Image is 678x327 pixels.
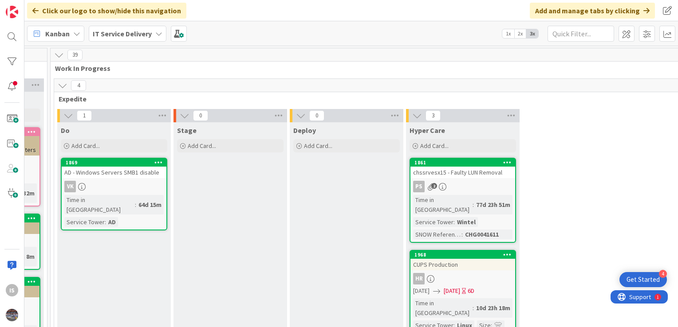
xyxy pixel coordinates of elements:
div: 1968 [410,251,515,259]
div: chssrvesx15 - Faulty LUN Removal [410,167,515,178]
span: 4 [71,80,86,91]
span: [DATE] [444,286,460,296]
span: : [453,217,455,227]
span: : [135,200,136,210]
span: Add Card... [420,142,449,150]
div: 1869AD - Windows Servers SMB1 disable [62,159,166,178]
span: : [105,217,106,227]
div: HR [413,273,425,284]
div: Service Tower [413,217,453,227]
span: Deploy [293,126,316,135]
div: 1869 [62,159,166,167]
div: Time in [GEOGRAPHIC_DATA] [64,195,135,214]
div: AD - Windows Servers SMB1 disable [62,167,166,178]
span: 3 [426,110,441,121]
div: VK [64,181,76,192]
span: 0 [309,110,324,121]
div: 1861 [410,159,515,167]
span: [DATE] [413,286,430,296]
div: CUPS Production [410,259,515,270]
span: Kanban [45,28,70,39]
div: 4 [659,270,667,278]
div: Time in [GEOGRAPHIC_DATA] [413,298,473,318]
span: Stage [177,126,197,135]
span: 1x [502,29,514,38]
img: avatar [6,309,18,321]
div: 1861 [414,160,515,166]
div: HR [410,273,515,284]
div: VK [62,181,166,192]
div: Add and manage tabs by clicking [530,3,655,19]
span: Add Card... [304,142,332,150]
div: 1861chssrvesx15 - Faulty LUN Removal [410,159,515,178]
span: : [473,200,474,210]
div: Wintel [455,217,478,227]
span: 2x [514,29,526,38]
span: 0 [193,110,208,121]
input: Quick Filter... [548,26,614,42]
span: Hyper Care [410,126,445,135]
div: PS [410,181,515,192]
span: 2 [431,183,437,189]
div: 1968CUPS Production [410,251,515,270]
div: CHG0041611 [463,230,501,239]
span: Add Card... [71,142,100,150]
div: Service Tower [64,217,105,227]
span: Support [19,1,40,12]
div: Get Started [627,275,660,284]
img: Visit kanbanzone.com [6,6,18,18]
div: Is [6,284,18,296]
span: 39 [67,50,83,60]
span: Do [61,126,70,135]
span: 3x [526,29,538,38]
div: AD [106,217,118,227]
div: SNOW Reference Number [413,230,461,239]
div: Click our logo to show/hide this navigation [27,3,186,19]
div: PS [413,181,425,192]
a: 1869AD - Windows Servers SMB1 disableVKTime in [GEOGRAPHIC_DATA]:64d 15mService Tower:AD [61,158,167,230]
div: 77d 23h 51m [474,200,512,210]
div: Open Get Started checklist, remaining modules: 4 [619,272,667,287]
span: : [461,230,463,239]
div: 1869 [66,160,166,166]
div: 1968 [414,252,515,258]
div: 1 [46,4,48,11]
a: 1861chssrvesx15 - Faulty LUN RemovalPSTime in [GEOGRAPHIC_DATA]:77d 23h 51mService Tower:WintelSN... [410,158,516,243]
div: Time in [GEOGRAPHIC_DATA] [413,195,473,214]
div: 10d 23h 18m [474,303,512,313]
div: 6D [468,286,474,296]
div: 64d 15m [136,200,164,210]
span: Add Card... [188,142,216,150]
b: IT Service Delivery [93,29,152,38]
span: : [473,303,474,313]
span: 1 [77,110,92,121]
